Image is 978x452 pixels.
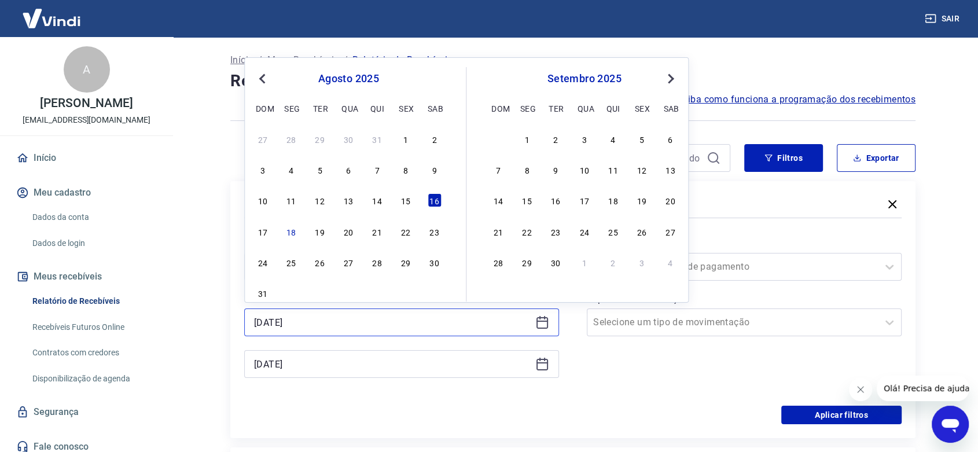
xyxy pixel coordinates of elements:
div: Choose sexta-feira, 29 de agosto de 2025 [399,255,413,269]
div: agosto 2025 [254,72,443,86]
div: Choose quinta-feira, 11 de setembro de 2025 [606,163,620,177]
div: Choose terça-feira, 5 de agosto de 2025 [313,163,327,177]
p: Relatório de Recebíveis [352,53,452,67]
div: Choose segunda-feira, 29 de setembro de 2025 [520,255,534,269]
input: Data inicial [254,314,531,331]
a: Meus Recebíveis [267,53,339,67]
div: sex [635,101,649,115]
div: Choose segunda-feira, 22 de setembro de 2025 [520,225,534,238]
div: Choose segunda-feira, 8 de setembro de 2025 [520,163,534,177]
a: Recebíveis Futuros Online [28,315,159,339]
div: Choose terça-feira, 16 de setembro de 2025 [549,193,562,207]
a: Relatório de Recebíveis [28,289,159,313]
div: Choose segunda-feira, 11 de agosto de 2025 [284,193,298,207]
button: Previous Month [255,72,269,86]
div: Choose quarta-feira, 6 de agosto de 2025 [341,163,355,177]
div: Choose quinta-feira, 4 de setembro de 2025 [606,132,620,146]
div: month 2025-08 [254,130,443,302]
div: sab [664,101,678,115]
div: ter [313,101,327,115]
div: sex [399,101,413,115]
div: qua [341,101,355,115]
div: seg [520,101,534,115]
div: Choose sábado, 30 de agosto de 2025 [428,255,442,269]
div: Choose domingo, 28 de setembro de 2025 [491,255,505,269]
div: Choose quinta-feira, 31 de julho de 2025 [370,132,384,146]
div: sab [428,101,442,115]
div: Choose quarta-feira, 13 de agosto de 2025 [341,193,355,207]
div: month 2025-09 [490,130,679,270]
div: Choose quarta-feira, 3 de setembro de 2025 [341,286,355,300]
a: Início [230,53,253,67]
div: Choose domingo, 27 de julho de 2025 [256,132,270,146]
div: Choose terça-feira, 2 de setembro de 2025 [549,132,562,146]
div: Choose quinta-feira, 25 de setembro de 2025 [606,225,620,238]
div: Choose segunda-feira, 1 de setembro de 2025 [520,132,534,146]
div: Choose sábado, 9 de agosto de 2025 [428,163,442,177]
div: Choose segunda-feira, 4 de agosto de 2025 [284,163,298,177]
div: Choose quinta-feira, 2 de outubro de 2025 [606,255,620,269]
a: Contratos com credores [28,341,159,365]
div: Choose sábado, 27 de setembro de 2025 [664,225,678,238]
div: Choose domingo, 24 de agosto de 2025 [256,255,270,269]
div: Choose sexta-feira, 5 de setembro de 2025 [635,132,649,146]
div: Choose sábado, 16 de agosto de 2025 [428,193,442,207]
div: Choose sábado, 6 de setembro de 2025 [428,286,442,300]
span: Olá! Precisa de ajuda? [7,8,97,17]
div: Choose domingo, 31 de agosto de 2025 [256,286,270,300]
button: Next Month [664,72,678,86]
div: Choose quarta-feira, 27 de agosto de 2025 [341,255,355,269]
div: Choose quinta-feira, 7 de agosto de 2025 [370,163,384,177]
div: Choose sábado, 23 de agosto de 2025 [428,225,442,238]
button: Sair [922,8,964,30]
div: Choose sexta-feira, 26 de setembro de 2025 [635,225,649,238]
div: Choose sexta-feira, 19 de setembro de 2025 [635,193,649,207]
div: Choose terça-feira, 9 de setembro de 2025 [549,163,562,177]
div: Choose segunda-feira, 28 de julho de 2025 [284,132,298,146]
div: Choose domingo, 21 de setembro de 2025 [491,225,505,238]
iframe: Fechar mensagem [849,378,872,401]
button: Exportar [837,144,916,172]
img: Vindi [14,1,89,36]
iframe: Botão para abrir a janela de mensagens [932,406,969,443]
div: Choose segunda-feira, 25 de agosto de 2025 [284,255,298,269]
div: qui [606,101,620,115]
p: / [258,53,262,67]
a: Dados de login [28,231,159,255]
label: Forma de Pagamento [589,237,899,251]
div: Choose terça-feira, 30 de setembro de 2025 [549,255,562,269]
div: Choose terça-feira, 29 de julho de 2025 [313,132,327,146]
div: Choose quinta-feira, 28 de agosto de 2025 [370,255,384,269]
div: Choose terça-feira, 12 de agosto de 2025 [313,193,327,207]
h4: Relatório de Recebíveis [230,69,916,93]
div: A [64,46,110,93]
div: Choose segunda-feira, 1 de setembro de 2025 [284,286,298,300]
div: Choose domingo, 14 de setembro de 2025 [491,193,505,207]
p: [PERSON_NAME] [40,97,133,109]
button: Aplicar filtros [781,406,902,424]
button: Meus recebíveis [14,264,159,289]
div: Choose quarta-feira, 17 de setembro de 2025 [578,193,591,207]
div: Choose quarta-feira, 3 de setembro de 2025 [578,132,591,146]
div: Choose quarta-feira, 30 de julho de 2025 [341,132,355,146]
div: Choose quinta-feira, 14 de agosto de 2025 [370,193,384,207]
div: setembro 2025 [490,72,679,86]
p: [EMAIL_ADDRESS][DOMAIN_NAME] [23,114,150,126]
a: Início [14,145,159,171]
div: Choose terça-feira, 23 de setembro de 2025 [549,225,562,238]
div: dom [256,101,270,115]
iframe: Mensagem da empresa [877,376,969,401]
div: Choose sexta-feira, 1 de agosto de 2025 [399,132,413,146]
div: Choose quinta-feira, 21 de agosto de 2025 [370,225,384,238]
div: Choose quinta-feira, 4 de setembro de 2025 [370,286,384,300]
div: Choose domingo, 10 de agosto de 2025 [256,193,270,207]
div: Choose sábado, 6 de setembro de 2025 [664,132,678,146]
div: Choose domingo, 17 de agosto de 2025 [256,225,270,238]
span: Saiba como funciona a programação dos recebimentos [676,93,916,106]
a: Segurança [14,399,159,425]
button: Meu cadastro [14,180,159,205]
div: Choose domingo, 31 de agosto de 2025 [491,132,505,146]
div: Choose sexta-feira, 12 de setembro de 2025 [635,163,649,177]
